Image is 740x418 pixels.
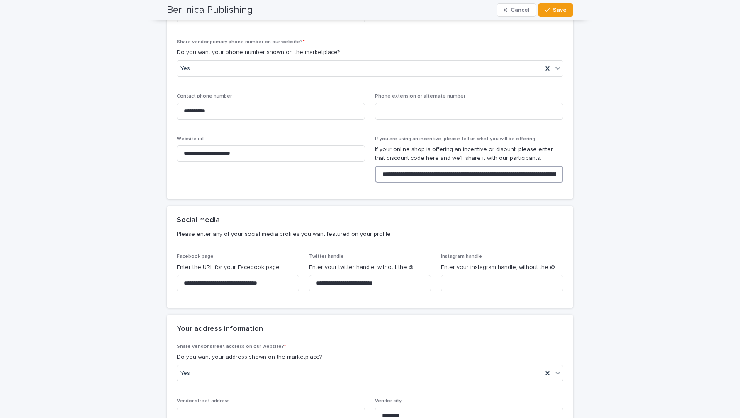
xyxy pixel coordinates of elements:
span: Share vendor street address on our website? [177,344,286,349]
span: Instagram handle [441,254,482,259]
span: Cancel [511,7,529,13]
span: Yes [180,64,190,73]
p: Enter the URL for your Facebook page [177,263,299,272]
p: Do you want your phone number shown on the marketplace? [177,48,563,57]
h2: Berlinica Publishing [167,4,253,16]
span: Save [553,7,567,13]
button: Save [538,3,573,17]
span: If you are using an incentive, please tell us what you will be offering. [375,137,536,142]
p: Enter your twitter handle, without the @ [309,263,431,272]
p: Do you want your address shown on the marketplace? [177,353,563,362]
p: Enter your instagram handle, without the @ [441,263,563,272]
p: If your online shop is offering an incentive or disount, please enter that discount code here and... [375,145,563,163]
span: Facebook page [177,254,214,259]
h2: Social media [177,216,220,225]
span: Website url [177,137,204,142]
span: Share vendor primary phone number on our website? [177,39,305,44]
span: Phone extension or alternate number [375,94,465,99]
h2: Your address information [177,325,263,334]
span: Twitter handle [309,254,344,259]
span: Vendor city [375,398,402,403]
span: Yes [180,369,190,378]
p: Please enter any of your social media profiles you want featured on your profile [177,230,560,238]
button: Cancel [497,3,536,17]
span: Contact phone number [177,94,232,99]
span: Vendor street address [177,398,230,403]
